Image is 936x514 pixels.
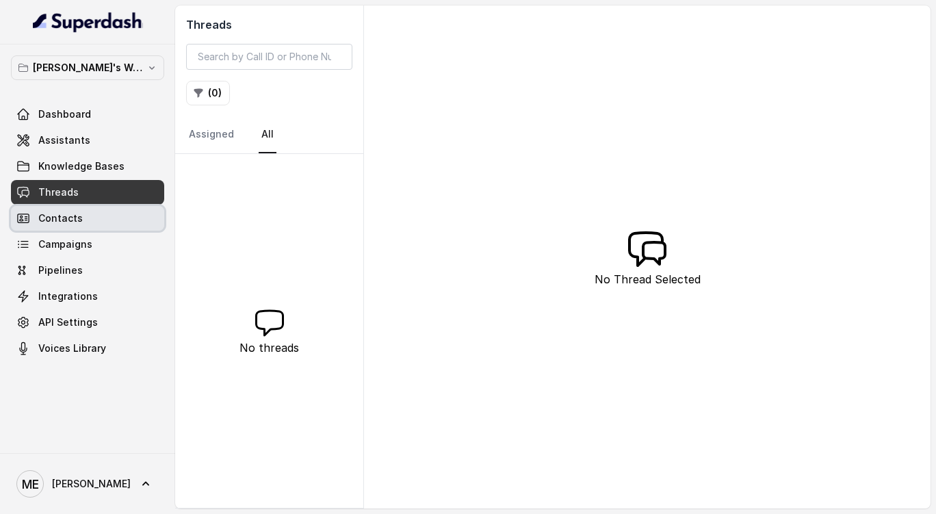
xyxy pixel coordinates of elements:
[239,339,299,356] p: No threads
[186,116,352,153] nav: Tabs
[186,16,352,33] h2: Threads
[11,154,164,179] a: Knowledge Bases
[11,232,164,257] a: Campaigns
[38,237,92,251] span: Campaigns
[11,284,164,309] a: Integrations
[259,116,276,153] a: All
[11,180,164,205] a: Threads
[38,107,91,121] span: Dashboard
[11,206,164,231] a: Contacts
[38,133,90,147] span: Assistants
[11,336,164,361] a: Voices Library
[38,159,125,173] span: Knowledge Bases
[33,60,142,76] p: [PERSON_NAME]'s Workspace
[33,11,143,33] img: light.svg
[38,342,106,355] span: Voices Library
[11,55,164,80] button: [PERSON_NAME]'s Workspace
[186,81,230,105] button: (0)
[11,310,164,335] a: API Settings
[186,116,237,153] a: Assigned
[11,258,164,283] a: Pipelines
[11,102,164,127] a: Dashboard
[38,211,83,225] span: Contacts
[186,44,352,70] input: Search by Call ID or Phone Number
[22,477,39,491] text: ME
[11,465,164,503] a: [PERSON_NAME]
[38,185,79,199] span: Threads
[38,290,98,303] span: Integrations
[11,128,164,153] a: Assistants
[38,316,98,329] span: API Settings
[595,271,701,287] p: No Thread Selected
[38,264,83,277] span: Pipelines
[52,477,131,491] span: [PERSON_NAME]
